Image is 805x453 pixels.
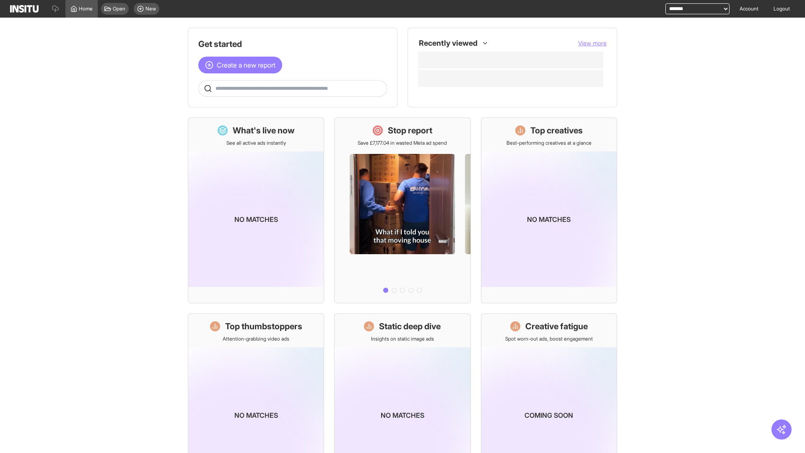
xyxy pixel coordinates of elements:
h1: Stop report [388,125,432,136]
p: No matches [234,410,278,420]
p: No matches [234,214,278,224]
p: Save £7,177.04 in wasted Meta ad spend [358,140,447,146]
p: Best-performing creatives at a glance [506,140,592,146]
img: coming-soon-gradient_kfitwp.png [481,151,617,287]
span: New [145,5,156,12]
span: Open [113,5,125,12]
p: No matches [381,410,424,420]
img: coming-soon-gradient_kfitwp.png [188,151,324,287]
span: Home [79,5,93,12]
h1: What's live now [233,125,295,136]
p: Attention-grabbing video ads [223,336,289,342]
h1: Top creatives [530,125,583,136]
button: Create a new report [198,57,282,73]
a: Top creativesBest-performing creatives at a glanceNo matches [481,117,617,303]
a: Stop reportSave £7,177.04 in wasted Meta ad spend [334,117,470,303]
h1: Static deep dive [379,320,441,332]
a: What's live nowSee all active ads instantlyNo matches [188,117,324,303]
button: View more [578,39,607,47]
img: Logo [10,5,39,13]
h1: Top thumbstoppers [225,320,302,332]
p: See all active ads instantly [226,140,286,146]
h1: Get started [198,38,387,50]
p: Insights on static image ads [371,336,434,342]
p: No matches [527,214,571,224]
span: Create a new report [217,60,275,70]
